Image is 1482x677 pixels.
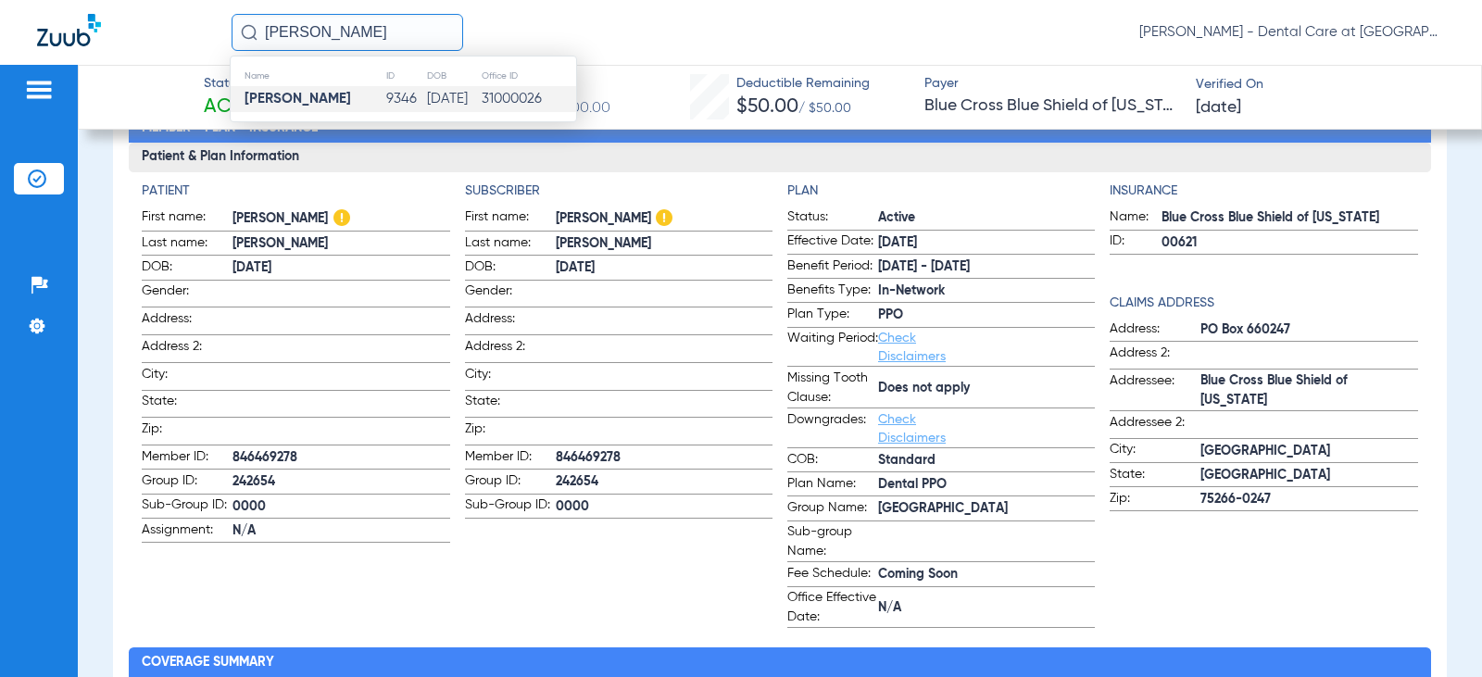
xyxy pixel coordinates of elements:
span: [PERSON_NAME] [232,234,449,254]
span: Member ID: [142,447,232,470]
span: Missing Tooth Clause: [787,369,878,407]
span: Gender: [465,282,556,307]
span: Payer [924,74,1180,94]
span: First name: [465,207,556,231]
span: Name: [1110,207,1162,230]
span: [DATE] [232,258,449,278]
span: Address: [142,309,232,334]
span: Status [204,74,269,94]
img: Hazard [656,209,672,226]
span: [PERSON_NAME] - Dental Care at [GEOGRAPHIC_DATA] [1139,23,1445,42]
span: Group ID: [465,471,556,494]
span: 846469278 [556,448,772,468]
img: Search Icon [241,24,257,41]
span: [PERSON_NAME] [556,234,772,254]
span: In-Network [878,282,1095,301]
span: Address 2: [465,337,556,362]
span: Blue Cross Blue Shield of [US_STATE] [1162,208,1417,228]
span: Active [204,94,269,120]
span: Zip: [465,420,556,445]
span: Deductible Remaining [736,74,870,94]
span: Sub-group Name: [787,522,878,561]
span: First name: [142,207,232,231]
h4: Insurance [1110,182,1417,201]
span: N/A [878,598,1095,618]
h4: Claims Address [1110,294,1417,313]
span: [DATE] [556,258,772,278]
span: Group Name: [787,498,878,520]
span: Office Effective Date: [787,588,878,627]
span: [PERSON_NAME] [232,207,449,231]
img: hamburger-icon [24,79,54,101]
span: Blue Cross Blue Shield of [US_STATE] [924,94,1180,118]
td: 9346 [385,86,427,112]
span: Blue Cross Blue Shield of [US_STATE] [1200,371,1417,410]
span: $50.00 [736,97,798,117]
strong: [PERSON_NAME] [245,92,351,106]
span: [GEOGRAPHIC_DATA] [1200,442,1417,461]
span: DOB: [142,257,232,280]
span: Plan Type: [787,305,878,327]
span: City: [142,365,232,390]
span: Zip: [1110,489,1200,511]
span: Benefit Period: [787,257,878,279]
span: [GEOGRAPHIC_DATA] [878,499,1095,519]
span: Fee Schedule: [787,564,878,586]
a: Check Disclaimers [878,413,946,445]
span: Assignment: [142,520,232,543]
h4: Plan [787,182,1095,201]
span: 00621 [1162,233,1417,253]
span: Address 2: [142,337,232,362]
th: DOB [426,66,481,86]
span: Last name: [142,233,232,256]
span: Dental PPO [878,475,1095,495]
span: Address: [465,309,556,334]
span: [DATE] [1196,96,1241,119]
app-breakdown-title: Patient [142,182,449,201]
td: [DATE] [426,86,481,112]
h3: Patient & Plan Information [129,143,1430,172]
th: Name [231,66,385,86]
input: Search for patients [232,14,463,51]
span: Address 2: [1110,344,1200,369]
span: [DATE] - [DATE] [878,257,1095,277]
span: Address: [1110,320,1200,342]
span: Addressee 2: [1110,413,1200,438]
h4: Subscriber [465,182,772,201]
span: Downgrades: [787,410,878,447]
span: / $50.00 [798,102,851,115]
span: 242654 [556,472,772,492]
span: Addressee: [1110,371,1200,410]
a: Check Disclaimers [878,332,946,363]
th: ID [385,66,427,86]
img: Zuub Logo [37,14,101,46]
span: Effective Date: [787,232,878,254]
span: [PERSON_NAME] [556,207,772,231]
span: State: [1110,465,1200,487]
span: City: [1110,440,1200,462]
span: State: [465,392,556,417]
span: Group ID: [142,471,232,494]
span: Active [878,208,1095,228]
span: Verified On [1196,75,1451,94]
span: N/A [232,521,449,541]
span: 0000 [232,497,449,517]
span: State: [142,392,232,417]
span: DOB: [465,257,556,280]
span: Zip: [142,420,232,445]
span: 242654 [232,472,449,492]
span: Status: [787,207,878,230]
span: Gender: [142,282,232,307]
td: 31000026 [481,86,576,112]
span: Waiting Period: [787,329,878,366]
span: PPO [878,306,1095,325]
span: Last name: [465,233,556,256]
span: PO Box 660247 [1200,320,1417,340]
span: [GEOGRAPHIC_DATA] [1200,466,1417,485]
span: Benefits Type: [787,281,878,303]
img: Hazard [333,209,350,226]
span: Member ID: [465,447,556,470]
